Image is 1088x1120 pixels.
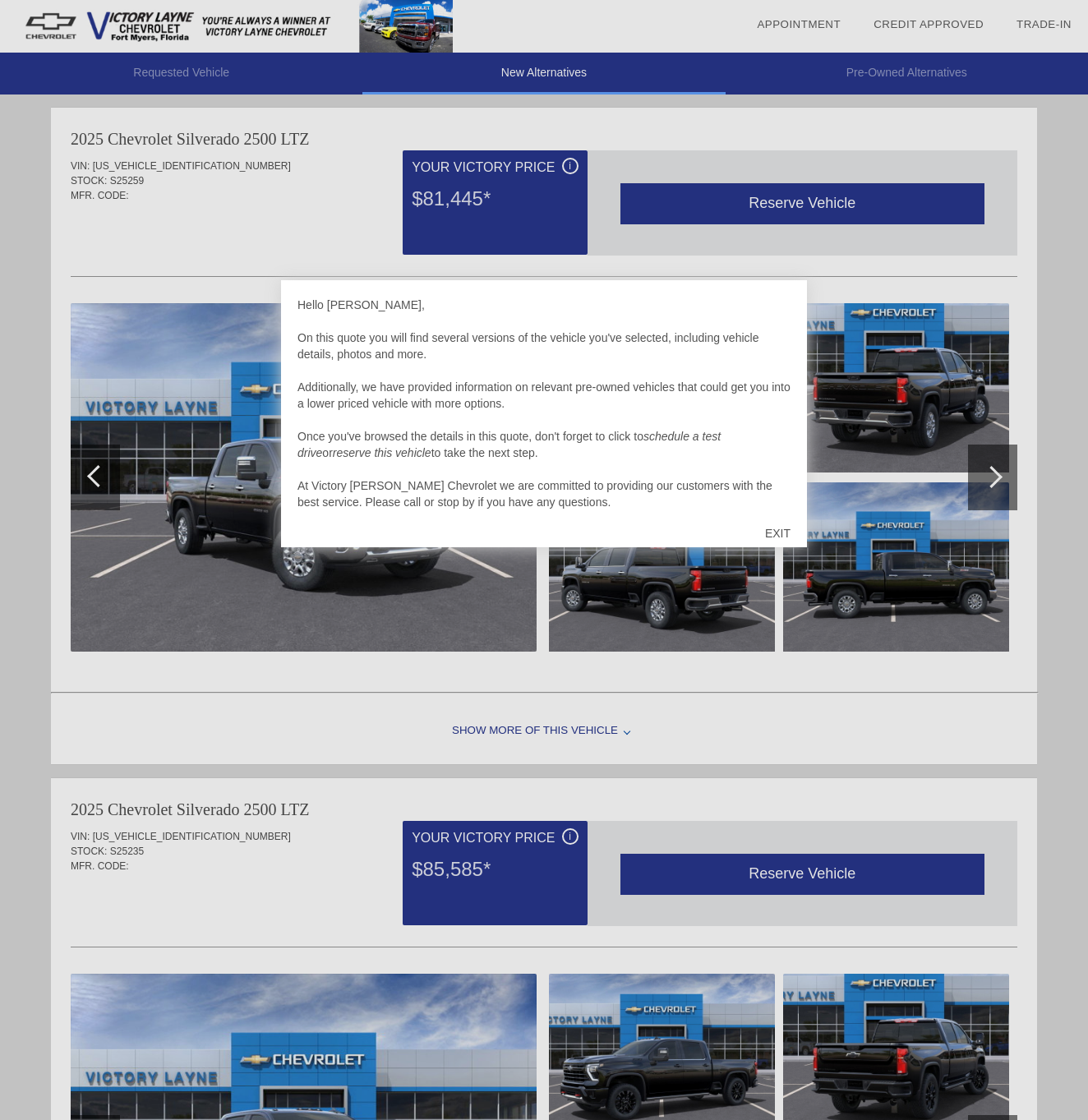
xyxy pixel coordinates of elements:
a: Trade-In [1017,18,1072,30]
a: Appointment [757,18,841,30]
em: reserve this vehicle [333,446,431,459]
div: EXIT [749,509,807,558]
em: schedule a test drive [297,430,721,459]
a: Credit Approved [874,18,984,30]
div: Hello [PERSON_NAME], On this quote you will find several versions of the vehicle you've selected,... [297,297,791,510]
